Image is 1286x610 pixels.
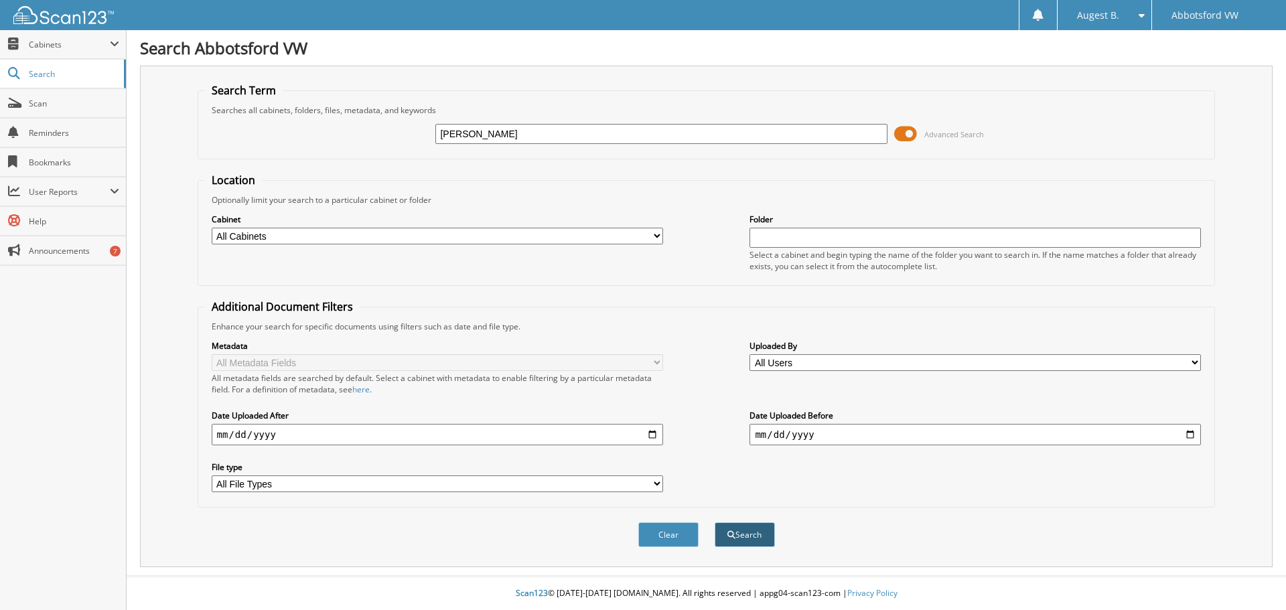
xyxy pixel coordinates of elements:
a: here [352,384,370,395]
label: File type [212,461,663,473]
div: Searches all cabinets, folders, files, metadata, and keywords [205,104,1208,116]
span: Abbotsford VW [1171,11,1238,19]
span: Announcements [29,245,119,256]
div: © [DATE]-[DATE] [DOMAIN_NAME]. All rights reserved | appg04-scan123-com | [127,577,1286,610]
div: All metadata fields are searched by default. Select a cabinet with metadata to enable filtering b... [212,372,663,395]
input: end [749,424,1201,445]
span: Advanced Search [924,129,984,139]
h1: Search Abbotsford VW [140,37,1273,59]
legend: Location [205,173,262,187]
button: Clear [638,522,699,547]
label: Metadata [212,340,663,352]
span: Scan123 [516,587,548,599]
span: Help [29,216,119,227]
a: Privacy Policy [847,587,898,599]
span: Cabinets [29,39,110,50]
label: Cabinet [212,214,663,225]
div: Enhance your search for specific documents using filters such as date and file type. [205,321,1208,332]
div: Optionally limit your search to a particular cabinet or folder [205,194,1208,206]
img: scan123-logo-white.svg [13,6,114,24]
span: User Reports [29,186,110,198]
div: 7 [110,246,121,256]
button: Search [715,522,775,547]
iframe: Chat Widget [1219,546,1286,610]
span: Augest B. [1077,11,1119,19]
div: Select a cabinet and begin typing the name of the folder you want to search in. If the name match... [749,249,1201,272]
legend: Search Term [205,83,283,98]
span: Reminders [29,127,119,139]
legend: Additional Document Filters [205,299,360,314]
label: Date Uploaded Before [749,410,1201,421]
span: Scan [29,98,119,109]
span: Bookmarks [29,157,119,168]
span: Search [29,68,117,80]
label: Uploaded By [749,340,1201,352]
label: Date Uploaded After [212,410,663,421]
label: Folder [749,214,1201,225]
input: start [212,424,663,445]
